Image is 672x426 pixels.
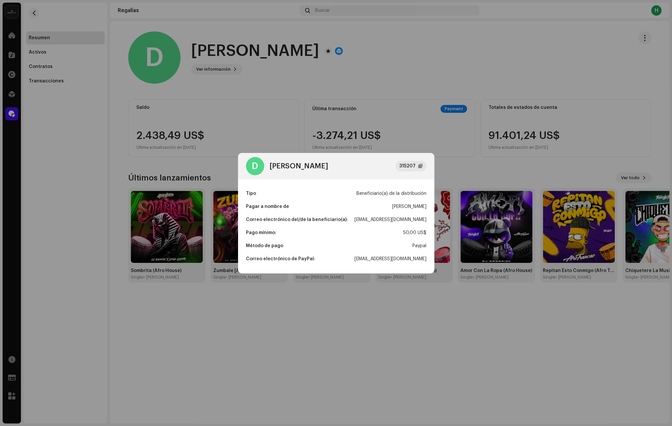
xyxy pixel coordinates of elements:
div: Beneficiario(a) de la distribución [356,187,426,200]
div: Correo electrónico del/de la beneficiario(a): [246,213,348,226]
div: [PERSON_NAME] [269,162,328,170]
div: [PERSON_NAME] [392,200,426,213]
div: Pagar a nombre de [246,200,289,213]
div: [EMAIL_ADDRESS][DOMAIN_NAME] [354,252,426,265]
div: Tipo [246,187,256,200]
div: Pago mínimo: [246,226,276,239]
div: 50,00 US$ [403,226,426,239]
div: D [246,157,264,175]
div: [EMAIL_ADDRESS][DOMAIN_NAME] [354,213,426,226]
div: Paypal [412,239,426,252]
div: 315207 [399,162,416,170]
div: Método de pago [246,239,283,252]
div: Correo electrónico de PayPal: [246,252,315,265]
